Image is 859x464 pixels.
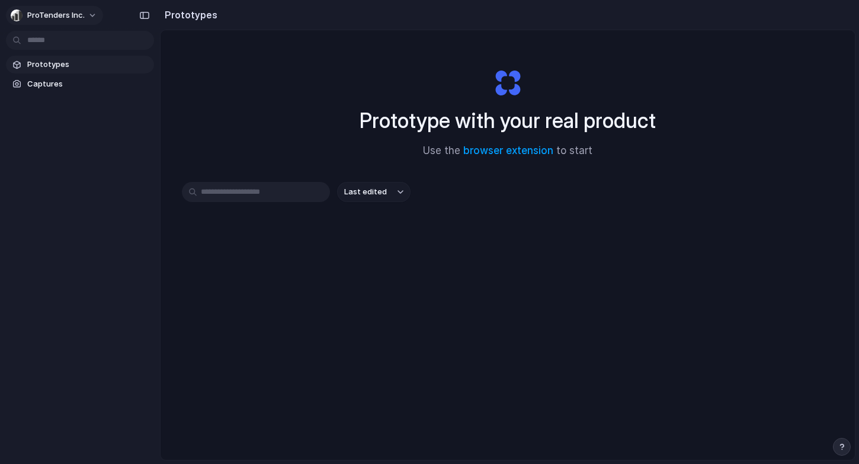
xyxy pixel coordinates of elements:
[344,186,387,198] span: Last edited
[160,8,217,22] h2: Prototypes
[6,56,154,73] a: Prototypes
[360,105,656,136] h1: Prototype with your real product
[27,78,149,90] span: Captures
[463,145,553,156] a: browser extension
[27,59,149,71] span: Prototypes
[423,143,592,159] span: Use the to start
[6,6,103,25] button: ProTenders Inc.
[337,182,411,202] button: Last edited
[6,75,154,93] a: Captures
[27,9,85,21] span: ProTenders Inc.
